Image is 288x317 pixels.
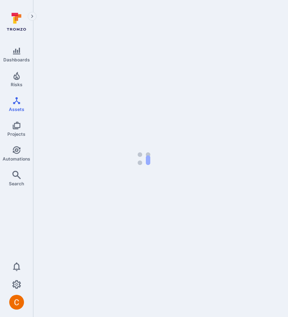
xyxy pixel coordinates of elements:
[9,295,24,310] img: ACg8ocJuq_DPPTkXyD9OlTnVLvDrpObecjcADscmEHLMiTyEnTELew=s96-c
[3,156,30,162] span: Automations
[3,57,30,63] span: Dashboards
[9,107,24,112] span: Assets
[11,82,23,87] span: Risks
[9,295,24,310] div: Camilo Rivera
[9,181,24,186] span: Search
[30,13,35,20] i: Expand navigation menu
[28,12,37,21] button: Expand navigation menu
[7,131,25,137] span: Projects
